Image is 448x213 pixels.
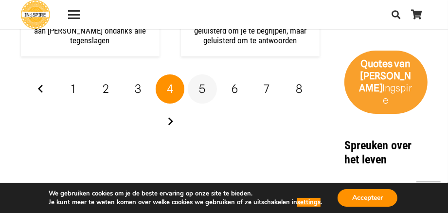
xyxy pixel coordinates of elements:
[338,189,397,207] button: Accepteer
[167,82,173,96] span: 4
[285,74,314,104] a: Pagina 8
[296,82,303,96] span: 8
[387,2,406,27] a: Zoeken
[49,189,322,198] p: We gebruiken cookies om je de beste ervaring op onze site te bieden.
[71,82,75,96] span: 1
[124,74,153,104] a: Pagina 3
[61,9,86,20] a: Menu
[220,74,249,104] a: Pagina 6
[359,58,412,94] strong: van [PERSON_NAME]
[232,82,238,96] span: 6
[252,74,282,104] a: Pagina 7
[199,82,205,96] span: 5
[34,16,146,46] a: inzicht – [PERSON_NAME] trouw aan [PERSON_NAME] ondanks alle tegenslagen
[156,74,185,104] span: Pagina 4
[264,82,269,96] span: 7
[194,16,306,46] a: Inzicht – Soms wordt er niet geluisterd om je te begrijpen, maar geluisterd om te antwoorden
[344,139,412,166] strong: Spreuken over het leven
[103,82,109,96] span: 2
[344,51,428,114] a: Quotes van [PERSON_NAME]Ingspire
[188,74,217,104] a: Pagina 5
[59,74,88,104] a: Pagina 1
[135,82,141,96] span: 3
[361,58,393,70] strong: Quotes
[49,198,322,207] p: Je kunt meer te weten komen over welke cookies we gebruiken of ze uitschakelen in .
[416,181,441,206] a: Terug naar top
[297,198,321,207] button: settings
[91,74,120,104] a: Pagina 2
